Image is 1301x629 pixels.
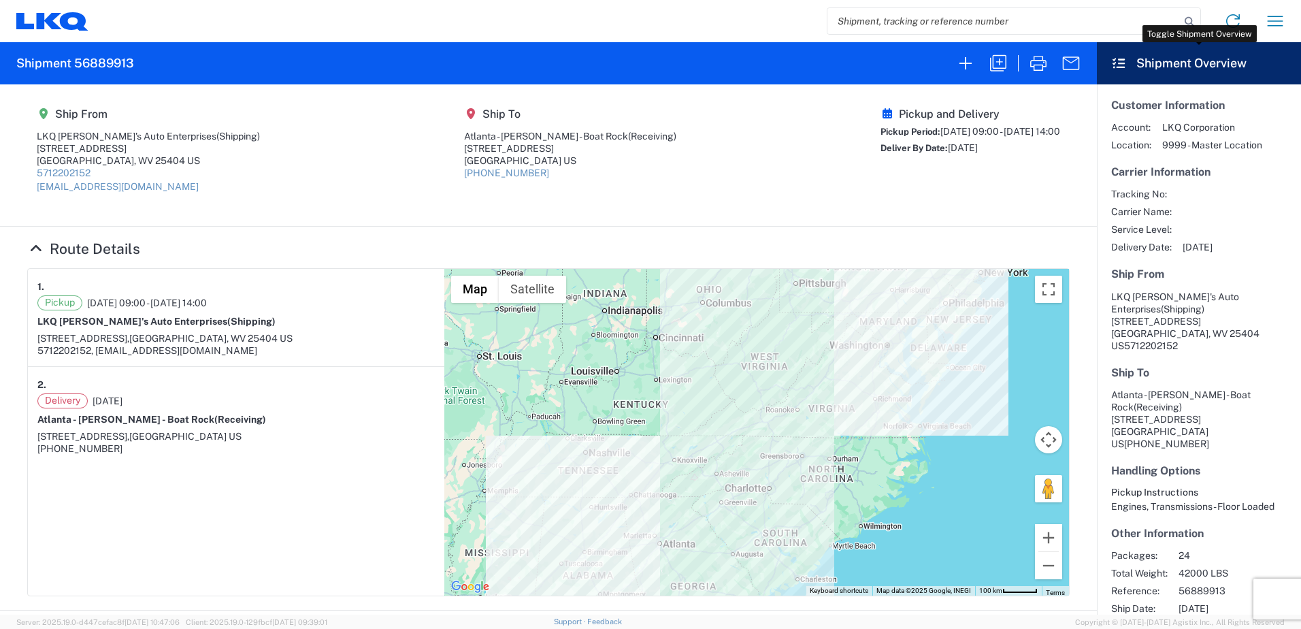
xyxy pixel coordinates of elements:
[1111,389,1251,425] span: Atlanta - [PERSON_NAME] - Boat Rock [STREET_ADDRESS]
[37,393,88,408] span: Delivery
[1035,426,1062,453] button: Map camera controls
[464,130,676,142] div: Atlanta - [PERSON_NAME] - Boat Rock
[37,344,435,357] div: 5712202152, [EMAIL_ADDRESS][DOMAIN_NAME]
[1111,268,1287,280] h5: Ship From
[940,126,1060,137] span: [DATE] 09:00 - [DATE] 14:00
[1035,552,1062,579] button: Zoom out
[1111,602,1168,615] span: Ship Date:
[1111,389,1287,450] address: [GEOGRAPHIC_DATA] US
[587,617,622,626] a: Feedback
[27,240,140,257] a: Hide Details
[499,276,566,303] button: Show satellite imagery
[1111,99,1287,112] h5: Customer Information
[1124,340,1178,351] span: 5712202152
[37,278,44,295] strong: 1.
[1111,206,1172,218] span: Carrier Name:
[37,316,276,327] strong: LKQ [PERSON_NAME]'s Auto Enterprises
[37,333,129,344] span: [STREET_ADDRESS],
[554,617,588,626] a: Support
[37,431,129,442] span: [STREET_ADDRESS],
[16,618,180,626] span: Server: 2025.19.0-d447cefac8f
[214,414,266,425] span: (Receiving)
[1161,304,1204,314] span: (Shipping)
[1111,527,1287,540] h5: Other Information
[1179,567,1295,579] span: 42000 LBS
[1111,139,1151,151] span: Location:
[880,127,940,137] span: Pickup Period:
[1183,241,1213,253] span: [DATE]
[37,181,199,192] a: [EMAIL_ADDRESS][DOMAIN_NAME]
[1162,139,1262,151] span: 9999 - Master Location
[1111,487,1287,498] h6: Pickup Instructions
[37,295,82,310] span: Pickup
[216,131,260,142] span: (Shipping)
[464,155,676,167] div: [GEOGRAPHIC_DATA] US
[1179,549,1295,562] span: 24
[125,618,180,626] span: [DATE] 10:47:06
[37,376,46,393] strong: 2.
[1111,567,1168,579] span: Total Weight:
[93,395,122,407] span: [DATE]
[186,618,327,626] span: Client: 2025.19.0-129fbcf
[1111,291,1239,314] span: LKQ [PERSON_NAME]'s Auto Enterprises
[37,155,260,167] div: [GEOGRAPHIC_DATA], WV 25404 US
[1162,121,1262,133] span: LKQ Corporation
[451,276,499,303] button: Show street map
[1111,241,1172,253] span: Delivery Date:
[1075,616,1285,628] span: Copyright © [DATE]-[DATE] Agistix Inc., All Rights Reserved
[1124,438,1209,449] span: [PHONE_NUMBER]
[628,131,676,142] span: (Receiving)
[464,142,676,155] div: [STREET_ADDRESS]
[16,55,134,71] h2: Shipment 56889913
[37,414,266,425] strong: Atlanta - [PERSON_NAME] - Boat Rock
[1111,585,1168,597] span: Reference:
[37,142,260,155] div: [STREET_ADDRESS]
[1097,42,1301,84] header: Shipment Overview
[979,587,1002,594] span: 100 km
[1111,165,1287,178] h5: Carrier Information
[448,578,493,596] img: Google
[1111,121,1151,133] span: Account:
[129,431,242,442] span: [GEOGRAPHIC_DATA] US
[37,442,435,455] div: [PHONE_NUMBER]
[975,586,1042,596] button: Map Scale: 100 km per 48 pixels
[1111,549,1168,562] span: Packages:
[464,167,549,178] a: [PHONE_NUMBER]
[810,586,868,596] button: Keyboard shortcuts
[1111,223,1172,236] span: Service Level:
[827,8,1180,34] input: Shipment, tracking or reference number
[1111,188,1172,200] span: Tracking No:
[1035,276,1062,303] button: Toggle fullscreen view
[1179,602,1295,615] span: [DATE]
[1111,291,1287,352] address: [GEOGRAPHIC_DATA], WV 25404 US
[876,587,971,594] span: Map data ©2025 Google, INEGI
[37,130,260,142] div: LKQ [PERSON_NAME]'s Auto Enterprises
[227,316,276,327] span: (Shipping)
[272,618,327,626] span: [DATE] 09:39:01
[880,108,1060,120] h5: Pickup and Delivery
[37,108,260,120] h5: Ship From
[448,578,493,596] a: Open this area in Google Maps (opens a new window)
[1111,464,1287,477] h5: Handling Options
[948,142,978,153] span: [DATE]
[880,143,948,153] span: Deliver By Date:
[1111,316,1201,327] span: [STREET_ADDRESS]
[1035,524,1062,551] button: Zoom in
[87,297,207,309] span: [DATE] 09:00 - [DATE] 14:00
[1111,366,1287,379] h5: Ship To
[129,333,293,344] span: [GEOGRAPHIC_DATA], WV 25404 US
[1046,589,1065,596] a: Terms
[1111,500,1287,513] div: Engines, Transmissions - Floor Loaded
[1179,585,1295,597] span: 56889913
[1134,402,1182,413] span: (Receiving)
[464,108,676,120] h5: Ship To
[1035,475,1062,502] button: Drag Pegman onto the map to open Street View
[37,167,90,178] a: 5712202152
